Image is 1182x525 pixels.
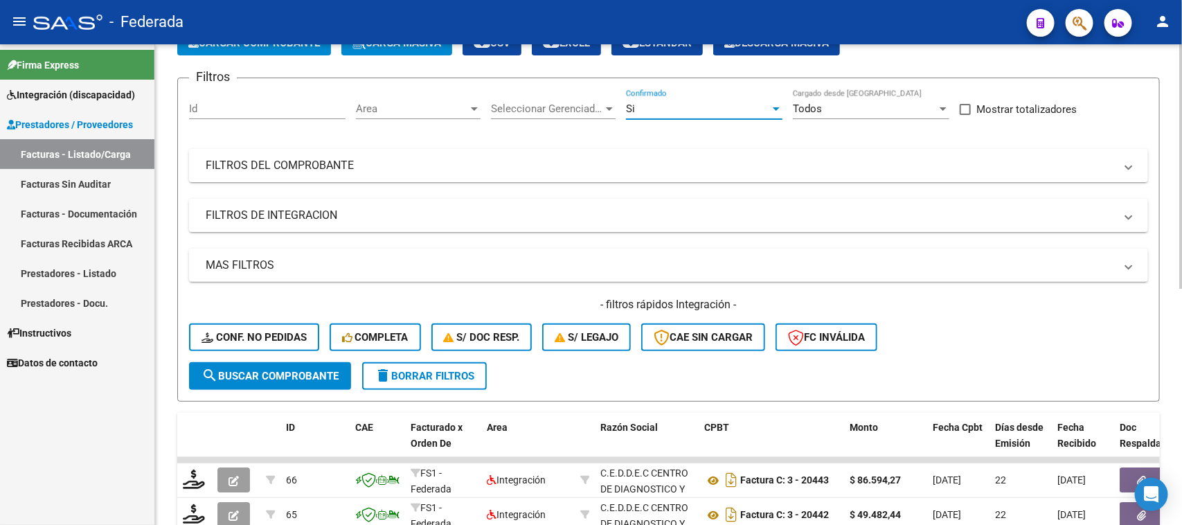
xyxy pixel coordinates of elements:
[1052,413,1114,474] datatable-header-cell: Fecha Recibido
[286,509,297,520] span: 65
[641,323,765,351] button: CAE SIN CARGAR
[788,331,865,344] span: FC Inválida
[491,103,603,115] span: Seleccionar Gerenciador
[189,249,1148,282] mat-expansion-panel-header: MAS FILTROS
[487,474,546,486] span: Integración
[206,158,1115,173] mat-panel-title: FILTROS DEL COMPROBANTE
[431,323,532,351] button: S/ Doc Resp.
[286,422,295,433] span: ID
[626,103,635,115] span: Si
[206,258,1115,273] mat-panel-title: MAS FILTROS
[375,370,474,382] span: Borrar Filtros
[189,199,1148,232] mat-expansion-panel-header: FILTROS DE INTEGRACION
[206,208,1115,223] mat-panel-title: FILTROS DE INTEGRACION
[933,474,961,486] span: [DATE]
[654,331,753,344] span: CAE SIN CARGAR
[740,475,829,486] strong: Factura C: 3 - 20443
[481,413,575,474] datatable-header-cell: Area
[699,413,844,474] datatable-header-cell: CPBT
[600,465,693,495] div: 33709081239
[1057,474,1086,486] span: [DATE]
[542,323,631,351] button: S/ legajo
[995,474,1006,486] span: 22
[704,422,729,433] span: CPBT
[11,13,28,30] mat-icon: menu
[411,468,451,495] span: FS1 - Federada
[850,509,901,520] strong: $ 49.482,44
[555,331,618,344] span: S/ legajo
[776,323,877,351] button: FC Inválida
[487,509,546,520] span: Integración
[793,103,822,115] span: Todos
[990,413,1052,474] datatable-header-cell: Días desde Emisión
[1057,509,1086,520] span: [DATE]
[189,362,351,390] button: Buscar Comprobante
[595,413,699,474] datatable-header-cell: Razón Social
[202,367,218,384] mat-icon: search
[362,362,487,390] button: Borrar Filtros
[280,413,350,474] datatable-header-cell: ID
[189,67,237,87] h3: Filtros
[850,422,878,433] span: Monto
[1135,478,1168,511] div: Open Intercom Messenger
[405,413,481,474] datatable-header-cell: Facturado x Orden De
[722,469,740,491] i: Descargar documento
[600,422,658,433] span: Razón Social
[995,422,1044,449] span: Días desde Emisión
[7,355,98,371] span: Datos de contacto
[330,323,421,351] button: Completa
[202,331,307,344] span: Conf. no pedidas
[375,367,391,384] mat-icon: delete
[543,37,590,49] span: EXCEL
[444,331,520,344] span: S/ Doc Resp.
[474,37,510,49] span: CSV
[202,370,339,382] span: Buscar Comprobante
[356,103,468,115] span: Area
[1057,422,1096,449] span: Fecha Recibido
[487,422,508,433] span: Area
[350,413,405,474] datatable-header-cell: CAE
[286,474,297,486] span: 66
[7,87,135,103] span: Integración (discapacidad)
[1154,13,1171,30] mat-icon: person
[7,57,79,73] span: Firma Express
[355,422,373,433] span: CAE
[109,7,183,37] span: - Federada
[189,149,1148,182] mat-expansion-panel-header: FILTROS DEL COMPROBANTE
[850,474,901,486] strong: $ 86.594,27
[1120,422,1182,449] span: Doc Respaldatoria
[342,331,409,344] span: Completa
[933,422,983,433] span: Fecha Cpbt
[933,509,961,520] span: [DATE]
[740,510,829,521] strong: Factura C: 3 - 20442
[976,101,1077,118] span: Mostrar totalizadores
[623,37,692,49] span: Estandar
[844,413,927,474] datatable-header-cell: Monto
[189,323,319,351] button: Conf. no pedidas
[189,297,1148,312] h4: - filtros rápidos Integración -
[7,117,133,132] span: Prestadores / Proveedores
[7,326,71,341] span: Instructivos
[927,413,990,474] datatable-header-cell: Fecha Cpbt
[995,509,1006,520] span: 22
[411,422,463,449] span: Facturado x Orden De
